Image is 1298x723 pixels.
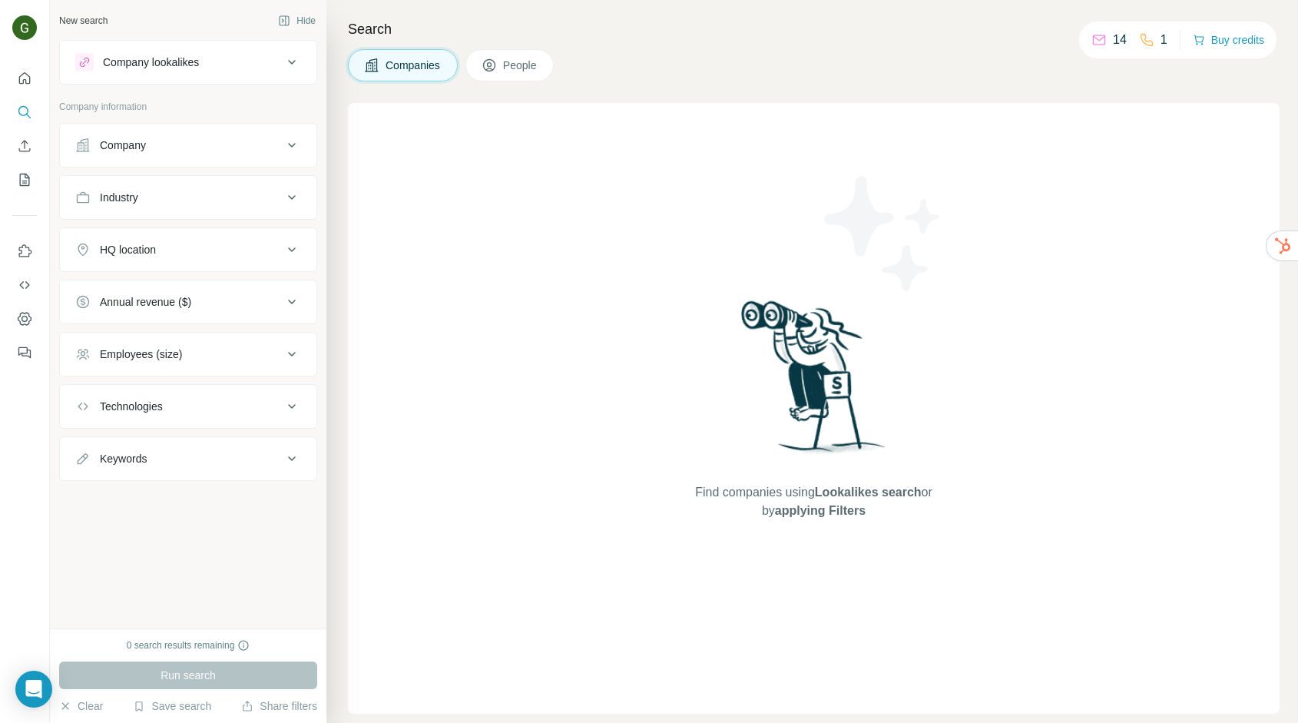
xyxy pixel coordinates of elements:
button: Use Surfe API [12,271,37,299]
button: HQ location [60,231,316,268]
img: Surfe Illustration - Stars [814,164,952,303]
p: Company information [59,100,317,114]
button: Clear [59,698,103,714]
span: People [503,58,538,73]
div: Company lookalikes [103,55,199,70]
div: Industry [100,190,138,205]
button: Company lookalikes [60,44,316,81]
button: Technologies [60,388,316,425]
div: 0 search results remaining [127,638,250,652]
button: Annual revenue ($) [60,284,316,320]
button: Use Surfe on LinkedIn [12,237,37,265]
div: Employees (size) [100,347,182,362]
button: Enrich CSV [12,132,37,160]
span: Find companies using or by [690,483,936,520]
div: Open Intercom Messenger [15,671,52,708]
span: applying Filters [775,504,866,517]
span: Companies [386,58,442,73]
button: Keywords [60,440,316,477]
span: Lookalikes search [815,486,922,499]
img: Avatar [12,15,37,40]
div: Technologies [100,399,163,414]
button: Quick start [12,65,37,92]
button: Search [12,98,37,126]
button: Buy credits [1193,29,1264,51]
button: Feedback [12,339,37,366]
button: Company [60,127,316,164]
button: Industry [60,179,316,216]
button: Share filters [241,698,317,714]
button: Save search [133,698,211,714]
img: Surfe Illustration - Woman searching with binoculars [734,297,894,468]
div: Company [100,138,146,153]
button: Employees (size) [60,336,316,373]
h4: Search [348,18,1280,40]
button: My lists [12,166,37,194]
p: 1 [1161,31,1167,49]
button: Hide [267,9,326,32]
p: 14 [1113,31,1127,49]
div: Keywords [100,451,147,466]
button: Dashboard [12,305,37,333]
div: HQ location [100,242,156,257]
div: New search [59,14,108,28]
div: Annual revenue ($) [100,294,191,310]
